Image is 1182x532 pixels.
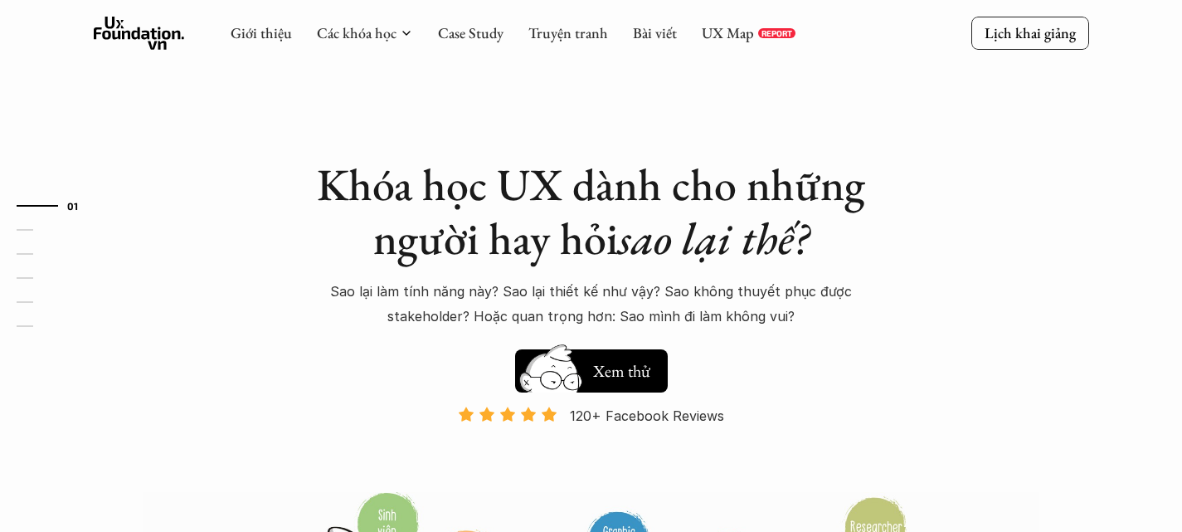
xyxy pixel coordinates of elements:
[438,23,503,42] a: Case Study
[618,209,809,267] em: sao lại thế?
[444,406,739,490] a: 120+ Facebook Reviews
[758,28,795,38] a: REPORT
[761,28,792,38] p: REPORT
[67,200,79,212] strong: 01
[231,23,292,42] a: Giới thiệu
[301,158,882,266] h1: Khóa học UX dành cho những người hay hỏi
[515,341,668,393] a: Xem thử
[702,23,754,42] a: UX Map
[317,23,396,42] a: Các khóa học
[985,23,1076,42] p: Lịch khai giảng
[593,359,650,383] h5: Xem thử
[309,279,873,329] p: Sao lại làm tính năng này? Sao lại thiết kế như vậy? Sao không thuyết phục được stakeholder? Hoặc...
[528,23,608,42] a: Truyện tranh
[570,403,724,428] p: 120+ Facebook Reviews
[633,23,677,42] a: Bài viết
[17,196,95,216] a: 01
[971,17,1089,49] a: Lịch khai giảng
